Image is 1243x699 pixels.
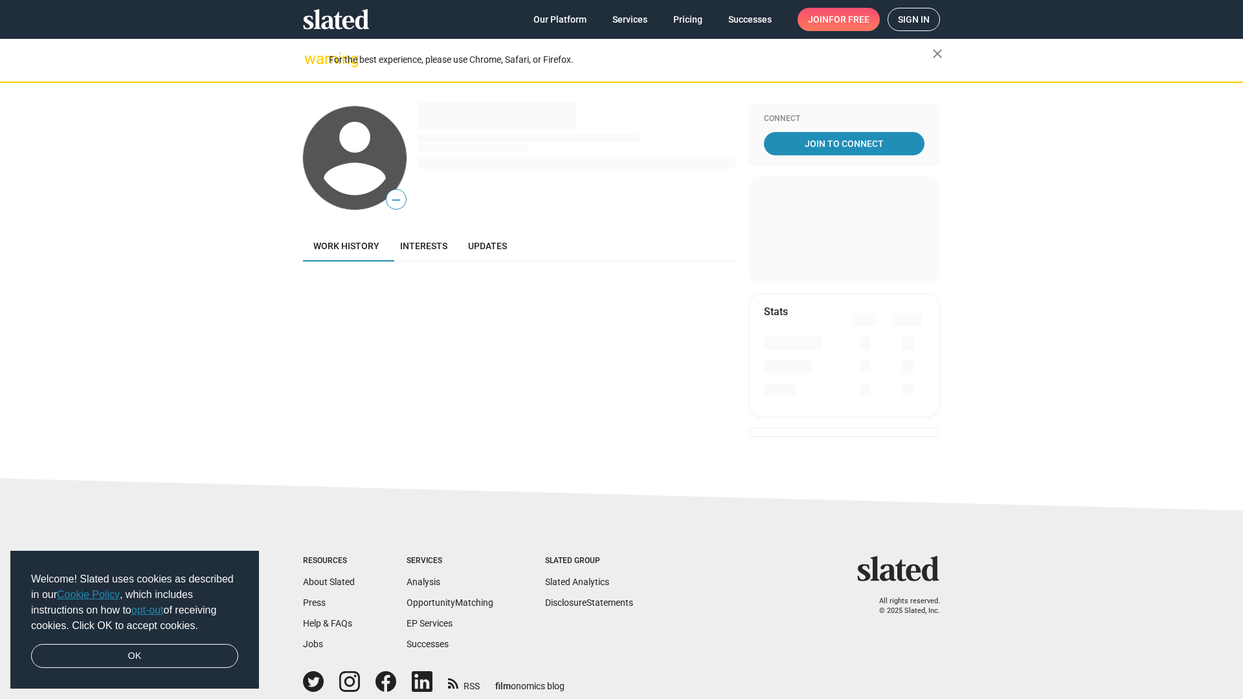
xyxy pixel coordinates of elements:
[767,132,922,155] span: Join To Connect
[458,230,517,261] a: Updates
[673,8,702,31] span: Pricing
[808,8,869,31] span: Join
[407,639,449,649] a: Successes
[866,597,940,616] p: All rights reserved. © 2025 Slated, Inc.
[303,556,355,566] div: Resources
[390,230,458,261] a: Interests
[407,577,440,587] a: Analysis
[495,670,565,693] a: filmonomics blog
[888,8,940,31] a: Sign in
[400,241,447,251] span: Interests
[468,241,507,251] span: Updates
[303,618,352,628] a: Help & FAQs
[57,589,120,600] a: Cookie Policy
[602,8,658,31] a: Services
[612,8,647,31] span: Services
[407,597,493,608] a: OpportunityMatching
[545,577,609,587] a: Slated Analytics
[718,8,782,31] a: Successes
[329,51,932,69] div: For the best experience, please use Chrome, Safari, or Firefox.
[303,639,323,649] a: Jobs
[898,8,930,30] span: Sign in
[31,571,238,634] span: Welcome! Slated uses cookies as described in our , which includes instructions on how to of recei...
[495,681,511,691] span: film
[728,8,772,31] span: Successes
[545,597,633,608] a: DisclosureStatements
[764,305,788,318] mat-card-title: Stats
[304,51,320,67] mat-icon: warning
[10,551,259,689] div: cookieconsent
[407,618,453,628] a: EP Services
[663,8,713,31] a: Pricing
[31,644,238,669] a: dismiss cookie message
[131,605,164,616] a: opt-out
[313,241,379,251] span: Work history
[829,8,869,31] span: for free
[523,8,597,31] a: Our Platform
[533,8,587,31] span: Our Platform
[448,672,480,693] a: RSS
[303,597,326,608] a: Press
[303,230,390,261] a: Work history
[764,114,924,124] div: Connect
[798,8,880,31] a: Joinfor free
[764,132,924,155] a: Join To Connect
[545,556,633,566] div: Slated Group
[930,46,945,61] mat-icon: close
[303,577,355,587] a: About Slated
[386,192,406,208] span: —
[407,556,493,566] div: Services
